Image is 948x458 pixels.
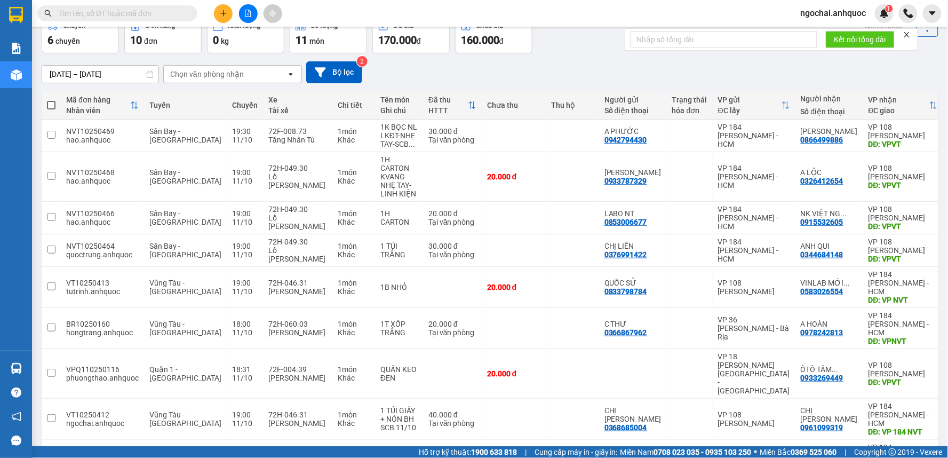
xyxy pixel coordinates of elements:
[286,70,295,78] svg: open
[620,446,752,458] span: Miền Nam
[754,450,758,454] span: ⚪️
[232,320,258,328] div: 18:00
[338,365,370,374] div: 1 món
[66,106,130,115] div: Nhân viên
[268,106,327,115] div: Tài xế
[268,164,327,172] div: 72H-049.30
[338,136,370,144] div: Khác
[869,140,938,148] div: DĐ: VPVT
[42,66,158,83] input: Select a date range.
[220,10,227,17] span: plus
[887,5,891,12] span: 1
[461,34,499,46] span: 160.000
[232,168,258,177] div: 19:00
[102,73,188,88] div: 0961099319
[149,242,221,259] span: Sân Bay - [GEOGRAPHIC_DATA]
[232,177,258,185] div: 11/10
[232,218,258,226] div: 11/10
[801,320,858,328] div: A HOÀN
[66,374,139,382] div: phuongthao.anhquoc
[306,61,362,83] button: Bộ lọc
[832,365,839,374] span: ...
[604,320,662,328] div: C THƯ
[604,279,662,287] div: QUỐC SỬ
[525,446,527,458] span: |
[604,168,662,177] div: ANH KHÁNH
[66,242,139,250] div: NVT10250464
[801,328,843,337] div: 0978242813
[423,91,482,120] th: Toggle SortBy
[149,320,221,337] span: Vũng Tàu - [GEOGRAPHIC_DATA]
[604,218,647,226] div: 0853006677
[889,448,896,456] span: copyright
[604,209,662,218] div: LABO NT
[903,31,911,38] span: close
[42,15,119,53] button: Chuyến6chuyến
[801,107,858,116] div: Số điện thoại
[338,209,370,218] div: 1 món
[380,365,418,382] div: QUẤN KEO ĐEN
[66,96,130,104] div: Mã đơn hàng
[268,96,327,104] div: Xe
[66,209,139,218] div: NVT10250466
[417,37,421,45] span: đ
[604,106,662,115] div: Số điện thoại
[268,279,327,287] div: 72H-046.31
[631,31,817,48] input: Nhập số tổng đài
[66,410,139,419] div: VT10250412
[338,410,370,419] div: 1 món
[718,164,790,189] div: VP 184 [PERSON_NAME] - HCM
[378,34,417,46] span: 170.000
[207,15,284,53] button: Khối lượng0kg
[11,43,22,54] img: solution-icon
[718,123,790,148] div: VP 184 [PERSON_NAME] - HCM
[232,374,258,382] div: 11/10
[487,101,540,109] div: Chưa thu
[268,127,327,136] div: 72F-008.73
[869,255,938,263] div: DĐ: VPVT
[760,446,837,458] span: Miền Bắc
[455,15,532,53] button: Chưa thu160.000đ
[338,374,370,382] div: Khác
[845,446,847,458] span: |
[718,315,790,341] div: VP 36 [PERSON_NAME] - Bà Rịa
[11,388,21,398] span: question-circle
[232,328,258,337] div: 11/10
[718,96,782,104] div: VP gửi
[604,328,647,337] div: 0366867962
[268,365,327,374] div: 72F-004.39
[149,127,221,144] span: Sân Bay - [GEOGRAPHIC_DATA]
[826,31,895,48] button: Kết nối tổng đài
[268,238,327,246] div: 72H-049.30
[268,246,327,263] div: Lồ [PERSON_NAME]
[338,242,370,250] div: 1 món
[61,91,144,120] th: Toggle SortBy
[11,436,21,446] span: message
[338,287,370,296] div: Khác
[869,222,938,231] div: DĐ: VPVT
[9,35,94,60] div: CHỊ [PERSON_NAME]
[66,365,139,374] div: VPQ110250116
[792,6,875,20] span: ngochai.anhquoc
[66,328,139,337] div: hongtrang.anhquoc
[338,320,370,328] div: 1 món
[102,9,188,48] div: VP 184 [PERSON_NAME] - HCM
[869,181,938,189] div: DĐ: VPVT
[428,127,476,136] div: 30.000 đ
[604,242,662,250] div: CHỊ LIÊN
[239,4,258,23] button: file-add
[268,410,327,419] div: 72H-046.31
[428,242,476,250] div: 30.000 đ
[604,127,662,136] div: A PHƯỚC
[604,96,662,104] div: Người gửi
[269,10,276,17] span: aim
[232,101,258,109] div: Chuyến
[604,136,647,144] div: 0942794430
[9,7,23,23] img: logo-vxr
[149,209,221,226] span: Sân Bay - [GEOGRAPHIC_DATA]
[428,96,468,104] div: Đã thu
[9,60,94,75] div: 0368685004
[801,279,858,287] div: VINLAB MỚI (2)
[380,423,418,432] div: SCB 11/10
[44,10,52,17] span: search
